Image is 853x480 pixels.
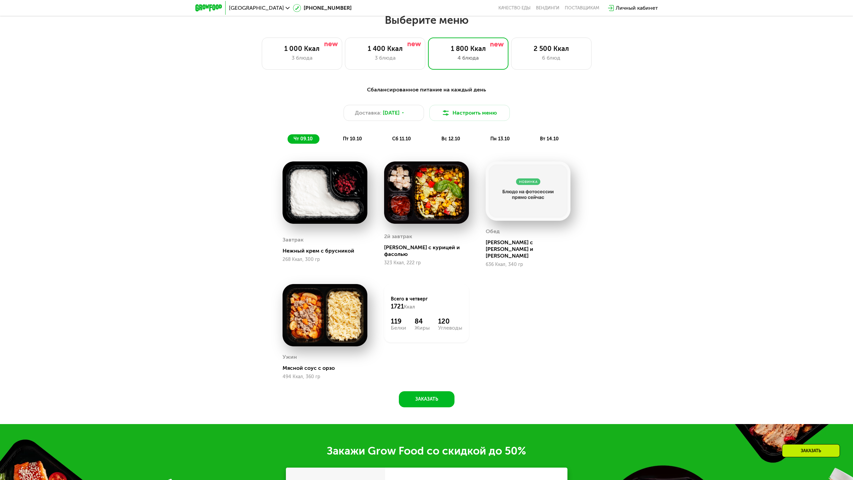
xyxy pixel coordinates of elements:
div: 1 400 Ккал [352,45,418,53]
span: пн 13.10 [490,136,510,142]
div: 120 [438,317,462,325]
div: поставщикам [565,5,599,11]
span: пт 10.10 [343,136,362,142]
div: Белки [391,325,406,331]
span: Ккал [404,304,415,310]
div: 323 Ккал, 222 гр [384,260,469,266]
div: Углеводы [438,325,462,331]
button: Настроить меню [429,105,510,121]
span: сб 11.10 [392,136,411,142]
span: Доставка: [355,109,381,117]
a: [PHONE_NUMBER] [293,4,352,12]
div: [PERSON_NAME] с [PERSON_NAME] и [PERSON_NAME] [486,239,576,259]
div: 1 000 Ккал [269,45,335,53]
div: 2 500 Ккал [518,45,585,53]
div: Завтрак [283,235,304,245]
div: Нежный крем с брусникой [283,248,373,254]
div: 1 800 Ккал [435,45,501,53]
div: Сбалансированное питание на каждый день [228,86,625,94]
div: 636 Ккал, 340 гр [486,262,570,267]
div: 119 [391,317,406,325]
div: Жиры [415,325,430,331]
div: 4 блюда [435,54,501,62]
div: Заказать [782,444,840,457]
span: чт 09.10 [294,136,313,142]
button: Заказать [399,391,454,407]
div: 2й завтрак [384,231,412,242]
div: [PERSON_NAME] с курицей и фасолью [384,244,474,258]
div: 494 Ккал, 360 гр [283,374,367,380]
div: Обед [486,226,500,236]
a: Вендинги [536,5,559,11]
span: [DATE] [383,109,400,117]
div: 3 блюда [352,54,418,62]
span: [GEOGRAPHIC_DATA] [229,5,284,11]
h2: Выберите меню [21,13,832,27]
span: вт 14.10 [540,136,559,142]
div: Мясной соус с орзо [283,365,373,371]
div: 3 блюда [269,54,335,62]
div: Всего в четверг [391,296,462,311]
a: Качество еды [498,5,531,11]
span: вс 12.10 [441,136,460,142]
div: 268 Ккал, 300 гр [283,257,367,262]
div: 6 блюд [518,54,585,62]
span: 1721 [391,303,404,310]
div: 84 [415,317,430,325]
div: Личный кабинет [616,4,658,12]
div: Ужин [283,352,297,362]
